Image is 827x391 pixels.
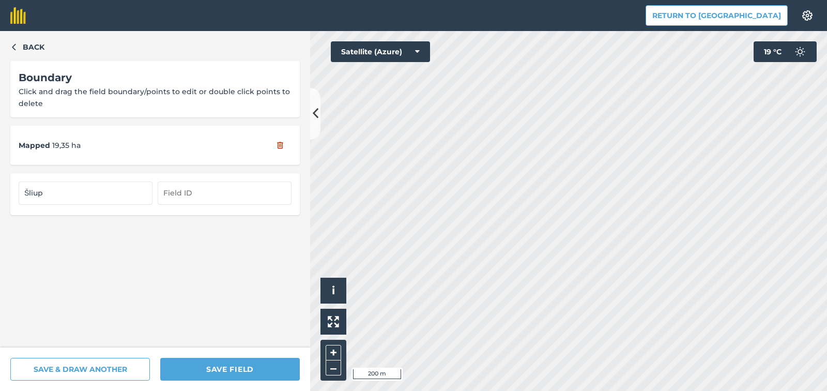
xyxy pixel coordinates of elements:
[801,10,814,21] img: A cog icon
[331,41,430,62] button: Satellite (Azure)
[10,41,44,53] button: Back
[646,5,788,26] button: Return to [GEOGRAPHIC_DATA]
[10,7,26,24] img: fieldmargin Logo
[19,87,290,108] span: Click and drag the field boundary/points to edit or double click points to delete
[790,41,810,62] img: svg+xml;base64,PD94bWwgdmVyc2lvbj0iMS4wIiBlbmNvZGluZz0idXRmLTgiPz4KPCEtLSBHZW5lcmF0b3I6IEFkb2JlIE...
[158,182,292,204] input: Field ID
[754,41,817,62] button: 19 °C
[326,345,341,360] button: +
[19,182,152,204] input: Field name
[332,284,335,297] span: i
[764,41,782,62] span: 19 ° C
[320,278,346,304] button: i
[19,140,50,151] span: Mapped
[328,316,339,327] img: Four arrows, one pointing top left, one top right, one bottom right and the last bottom left
[326,360,341,375] button: –
[19,69,292,86] div: Boundary
[10,358,150,381] button: SAVE & DRAW ANOTHER
[23,41,44,53] span: Back
[160,358,300,381] button: SAVE FIELD
[52,140,81,151] span: 19,35 ha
